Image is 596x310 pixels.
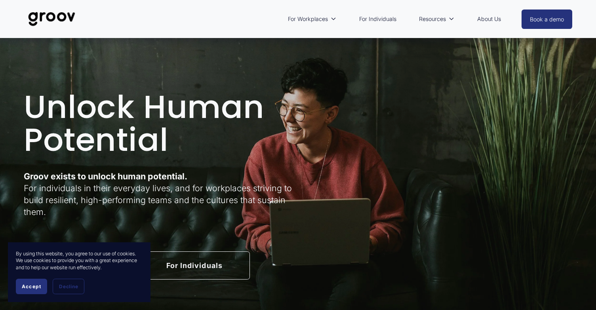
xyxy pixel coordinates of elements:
[284,10,340,28] a: folder dropdown
[24,171,296,218] p: For individuals in their everyday lives, and for workplaces striving to build resilient, high-per...
[355,10,400,28] a: For Individuals
[24,171,187,181] strong: Groov exists to unlock human potential.
[16,279,47,294] button: Accept
[419,14,446,24] span: Resources
[288,14,328,24] span: For Workplaces
[59,283,78,289] span: Decline
[139,251,250,280] a: For Individuals
[24,90,296,156] h1: Unlock Human Potential
[8,242,150,302] section: Cookie banner
[522,10,572,29] a: Book a demo
[415,10,458,28] a: folder dropdown
[53,279,84,294] button: Decline
[24,6,80,32] img: Groov | Unlock Human Potential at Work and in Life
[473,10,505,28] a: About Us
[16,250,143,271] p: By using this website, you agree to our use of cookies. We use cookies to provide you with a grea...
[22,283,41,289] span: Accept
